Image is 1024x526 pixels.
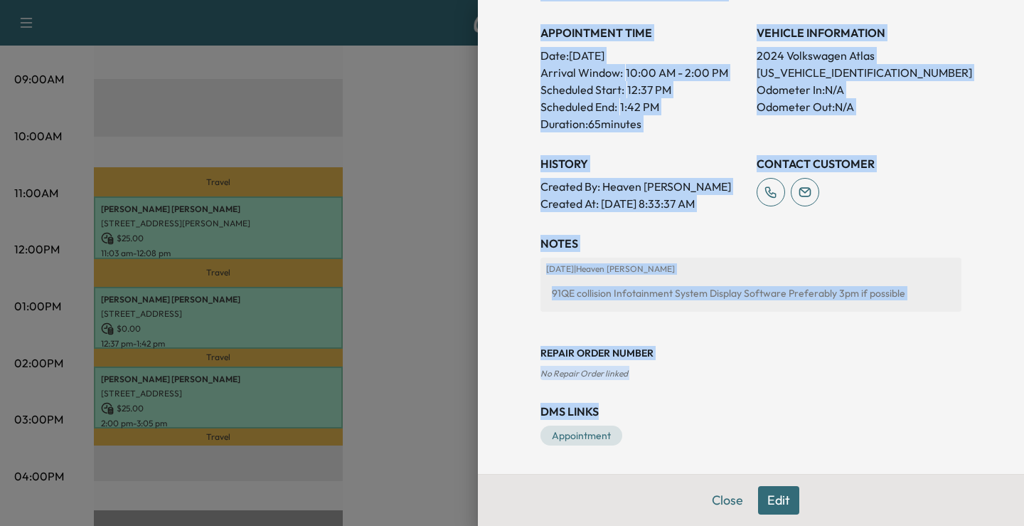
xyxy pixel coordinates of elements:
p: Created At : [DATE] 8:33:37 AM [540,195,745,212]
h3: VEHICLE INFORMATION [757,24,961,41]
span: No Repair Order linked [540,368,628,379]
p: Scheduled End: [540,98,617,115]
div: 91QE collision Infotainment System Display Software Preferably 3pm if possible [546,280,956,306]
p: Arrival Window: [540,64,745,81]
h3: NOTES [540,235,961,252]
p: [DATE] | Heaven [PERSON_NAME] [546,263,956,275]
h3: Repair Order number [540,346,961,360]
button: Edit [758,486,799,515]
p: Date: [DATE] [540,47,745,64]
p: Duration: 65 minutes [540,115,745,132]
button: Close [703,486,752,515]
p: 1:42 PM [620,98,659,115]
p: 12:37 PM [627,81,671,98]
h3: APPOINTMENT TIME [540,24,745,41]
a: Appointment [540,426,622,446]
p: Created By : Heaven [PERSON_NAME] [540,178,745,195]
span: 10:00 AM - 2:00 PM [626,64,728,81]
h3: History [540,155,745,172]
p: [US_VEHICLE_IDENTIFICATION_NUMBER] [757,64,961,81]
h3: DMS Links [540,403,961,420]
h3: CONTACT CUSTOMER [757,155,961,172]
p: Scheduled Start: [540,81,624,98]
p: Odometer Out: N/A [757,98,961,115]
p: Odometer In: N/A [757,81,961,98]
p: 2024 Volkswagen Atlas [757,47,961,64]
